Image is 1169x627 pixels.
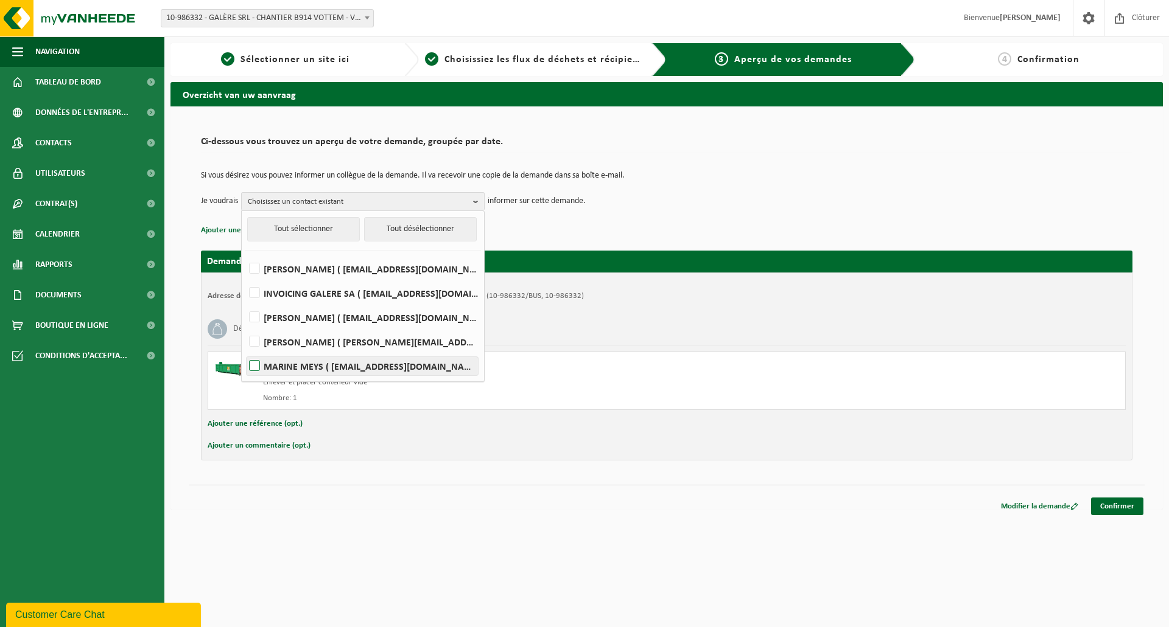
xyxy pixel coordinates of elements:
[247,217,360,241] button: Tout sélectionner
[35,158,85,189] span: Utilisateurs
[734,55,852,64] span: Aperçu de vos demandes
[161,9,374,27] span: 10-986332 - GALÈRE SRL - CHANTIER B914 VOTTEM - VOTTEM
[998,52,1011,66] span: 4
[35,128,72,158] span: Contacts
[425,52,438,66] span: 2
[240,55,349,64] span: Sélectionner un site ici
[1091,497,1143,515] a: Confirmer
[35,249,72,280] span: Rapports
[247,357,478,375] label: MARINE MEYS ( [EMAIL_ADDRESS][DOMAIN_NAME] )
[201,223,296,238] button: Ajouter une référence (opt.)
[6,600,203,627] iframe: chat widget
[177,52,395,67] a: 1Sélectionner un site ici
[35,280,82,310] span: Documents
[1017,55,1079,64] span: Confirmation
[208,416,303,432] button: Ajouter une référence (opt.)
[241,192,485,210] button: Choisissez un contact existant
[247,260,478,278] label: [PERSON_NAME] ( [EMAIL_ADDRESS][DOMAIN_NAME] )
[35,36,80,67] span: Navigation
[35,189,77,219] span: Contrat(s)
[233,319,321,339] h3: Déchets industriels banals
[161,10,373,27] span: 10-986332 - GALÈRE SRL - CHANTIER B914 VOTTEM - VOTTEM
[201,171,1132,180] p: Si vous désirez vous pouvez informer un collègue de la demande. Il va recevoir une copie de la de...
[170,82,1163,106] h2: Overzicht van uw aanvraag
[715,52,728,66] span: 3
[425,52,643,67] a: 2Choisissiez les flux de déchets et récipients
[201,192,238,210] p: Je voudrais
[364,217,477,241] button: Tout désélectionner
[221,52,234,66] span: 1
[247,308,478,327] label: [PERSON_NAME] ( [EMAIL_ADDRESS][DOMAIN_NAME] )
[263,378,715,387] div: Enlever et placer conteneur vide
[35,341,127,371] span: Conditions d'accepta...
[488,192,586,210] p: informer sur cette demande.
[207,257,299,266] strong: Demande pour [DATE]
[35,67,101,97] span: Tableau de bord
[247,333,478,351] label: [PERSON_NAME] ( [PERSON_NAME][EMAIL_ADDRESS][DOMAIN_NAME] )
[247,284,478,302] label: INVOICING GALERE SA ( [EMAIL_ADDRESS][DOMAIN_NAME] )
[444,55,647,64] span: Choisissiez les flux de déchets et récipients
[35,219,80,249] span: Calendrier
[201,137,1132,153] h2: Ci-dessous vous trouvez un aperçu de votre demande, groupée par date.
[248,193,468,211] span: Choisissez un contact existant
[208,438,311,454] button: Ajouter un commentaire (opt.)
[1000,13,1061,23] strong: [PERSON_NAME]
[992,497,1087,515] a: Modifier la demande
[35,310,108,341] span: Boutique en ligne
[208,292,284,300] strong: Adresse de placement:
[35,97,128,128] span: Données de l'entrepr...
[214,358,251,376] img: HK-XC-15-GN-00.png
[263,393,715,403] div: Nombre: 1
